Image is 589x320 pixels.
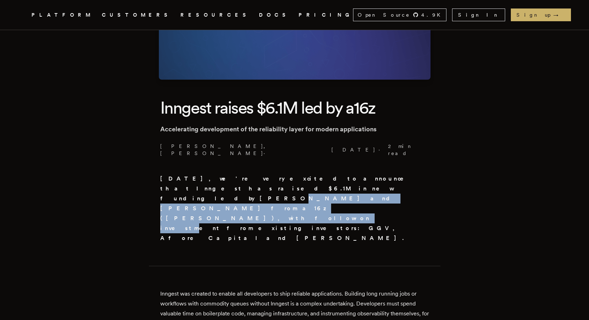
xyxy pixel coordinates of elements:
[388,143,425,157] span: 2 min read
[102,11,172,19] a: CUSTOMERS
[299,11,353,19] a: PRICING
[330,146,376,153] span: [DATE]
[259,11,290,19] a: DOCS
[160,143,429,157] p: [PERSON_NAME], [PERSON_NAME] · ·
[553,11,565,18] span: →
[160,97,429,119] h1: Inngest raises $6.1M led by a16z
[421,11,445,18] span: 4.9 K
[160,175,414,241] strong: [DATE], we're very excited to announce that Inngest has raised $6.1M in new funding led by [PERSO...
[452,8,505,21] a: Sign In
[160,124,429,134] p: Accelerating development of the reliability layer for modern applications
[180,11,250,19] button: RESOURCES
[31,11,93,19] button: PLATFORM
[358,11,410,18] span: Open Source
[511,8,571,21] a: Sign up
